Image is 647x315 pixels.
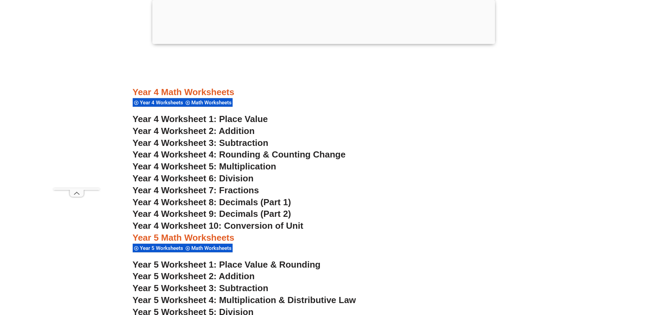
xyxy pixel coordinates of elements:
[133,259,321,270] a: Year 5 Worksheet 1: Place Value & Rounding
[140,100,185,106] span: Year 4 Worksheets
[191,245,234,251] span: Math Worksheets
[133,209,291,219] a: Year 4 Worksheet 9: Decimals (Part 2)
[133,185,259,195] a: Year 4 Worksheet 7: Fractions
[133,295,356,305] a: Year 5 Worksheet 4: Multiplication & Distributive Law
[140,245,185,251] span: Year 5 Worksheets
[133,271,255,281] a: Year 5 Worksheet 2: Addition
[133,98,184,107] div: Year 4 Worksheets
[191,100,234,106] span: Math Worksheets
[133,283,268,293] a: Year 5 Worksheet 3: Subtraction
[184,98,233,107] div: Math Worksheets
[54,16,100,188] iframe: Advertisement
[133,173,254,183] a: Year 4 Worksheet 6: Division
[133,126,255,136] a: Year 4 Worksheet 2: Addition
[133,138,268,148] a: Year 4 Worksheet 3: Subtraction
[133,221,304,231] a: Year 4 Worksheet 10: Conversion of Unit
[133,161,276,171] a: Year 4 Worksheet 5: Multiplication
[133,114,268,124] a: Year 4 Worksheet 1: Place Value
[133,232,515,244] h3: Year 5 Math Worksheets
[133,243,184,253] div: Year 5 Worksheets
[184,243,233,253] div: Math Worksheets
[133,87,515,98] h3: Year 4 Math Worksheets
[133,197,291,207] a: Year 4 Worksheet 8: Decimals (Part 1)
[533,238,647,315] iframe: Chat Widget
[133,149,346,160] a: Year 4 Worksheet 4: Rounding & Counting Change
